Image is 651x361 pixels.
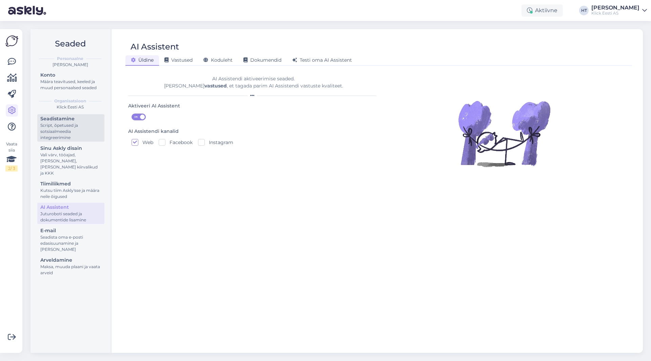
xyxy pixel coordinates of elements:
div: Arveldamine [40,257,101,264]
span: ON [132,114,140,120]
div: Tiimiliikmed [40,180,101,187]
div: Vali värv, tööajad, [PERSON_NAME], [PERSON_NAME] kiirvalikud ja KKK [40,152,101,176]
div: AI Assistendi aktiveerimise seaded. [PERSON_NAME] , et tagada parim AI Assistendi vastuste kvalit... [128,75,379,89]
div: AI Assistendi kanalid [128,128,179,135]
a: KontoMäära teavitused, keeled ja muud personaalsed seaded [37,71,104,92]
b: Personaalne [57,56,83,62]
div: Seadistamine [40,115,101,122]
a: SeadistamineScript, õpetused ja sotsiaalmeedia integreerimine [37,114,104,142]
span: Dokumendid [243,57,281,63]
div: Määra teavitused, keeled ja muud personaalsed seaded [40,79,101,91]
label: Facebook [165,139,193,146]
span: Üldine [131,57,154,63]
div: AI Assistent [131,40,179,53]
a: [PERSON_NAME]Klick Eesti AS [591,5,647,16]
a: AI AssistentJuturoboti seaded ja dokumentide lisamine [37,203,104,224]
img: Illustration [457,86,552,181]
div: E-mail [40,227,101,234]
div: AI Assistent [40,204,101,211]
a: Sinu Askly disainVali värv, tööajad, [PERSON_NAME], [PERSON_NAME] kiirvalikud ja KKK [37,144,104,177]
a: TiimiliikmedKutsu tiim Askly'sse ja määra neile õigused [37,179,104,201]
b: Organisatsioon [54,98,86,104]
div: Kutsu tiim Askly'sse ja määra neile õigused [40,187,101,200]
div: Konto [40,72,101,79]
div: Aktiveeri AI Assistent [128,102,180,110]
div: [PERSON_NAME] [591,5,639,11]
div: Script, õpetused ja sotsiaalmeedia integreerimine [40,122,101,141]
label: Web [138,139,153,146]
div: Juturoboti seaded ja dokumentide lisamine [40,211,101,223]
span: Testi oma AI Assistent [292,57,352,63]
div: Maksa, muuda plaani ja vaata arveid [40,264,101,276]
div: Sinu Askly disain [40,145,101,152]
div: 2 / 3 [5,165,18,172]
span: Koduleht [203,57,233,63]
b: vastused [204,83,227,89]
span: Vastused [164,57,193,63]
div: Vaata siia [5,141,18,172]
div: Aktiivne [521,4,563,17]
h2: Seaded [36,37,104,50]
a: ArveldamineMaksa, muuda plaani ja vaata arveid [37,256,104,277]
div: Klick Eesti AS [36,104,104,110]
img: Askly Logo [5,35,18,47]
div: Klick Eesti AS [591,11,639,16]
div: [PERSON_NAME] [36,62,104,68]
a: E-mailSeadista oma e-posti edasisuunamine ja [PERSON_NAME] [37,226,104,254]
div: Seadista oma e-posti edasisuunamine ja [PERSON_NAME] [40,234,101,253]
label: Instagram [205,139,233,146]
div: HT [579,6,589,15]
